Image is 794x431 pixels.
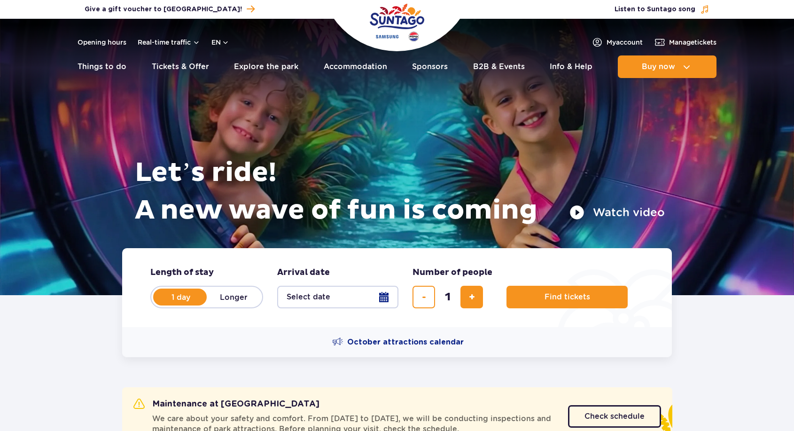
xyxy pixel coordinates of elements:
a: Explore the park [234,55,298,78]
a: B2B & Events [473,55,525,78]
a: Things to do [78,55,126,78]
a: Info & Help [550,55,592,78]
span: Length of stay [150,267,214,278]
a: Managetickets [654,37,716,48]
span: My account [607,38,643,47]
h2: Maintenance at [GEOGRAPHIC_DATA] [133,399,319,410]
button: Select date [277,286,398,308]
span: Listen to Suntago song [615,5,695,14]
button: Watch video [569,205,665,220]
label: Longer [207,287,260,307]
span: Give a gift voucher to [GEOGRAPHIC_DATA]! [85,5,242,14]
button: Real-time traffic [138,39,200,46]
a: Accommodation [324,55,387,78]
a: Check schedule [568,405,661,428]
a: Give a gift voucher to [GEOGRAPHIC_DATA]! [85,3,255,16]
span: Arrival date [277,267,330,278]
button: Listen to Suntago song [615,5,709,14]
span: Manage tickets [669,38,716,47]
span: Buy now [642,63,675,71]
button: remove ticket [413,286,435,308]
h1: Let’s ride! A new wave of fun is coming [135,154,665,229]
button: add ticket [460,286,483,308]
a: October attractions calendar [332,337,464,348]
a: Tickets & Offer [152,55,209,78]
span: Number of people [413,267,492,278]
span: October attractions calendar [347,337,464,347]
a: Opening hours [78,38,126,47]
button: Find tickets [506,286,628,308]
button: Buy now [618,55,716,78]
span: Check schedule [584,413,645,420]
span: Find tickets [545,293,590,301]
input: number of tickets [436,286,459,308]
a: Sponsors [412,55,448,78]
a: Myaccount [592,37,643,48]
button: en [211,38,229,47]
label: 1 day [154,287,208,307]
form: Planning your visit to Park of Poland [122,248,672,327]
